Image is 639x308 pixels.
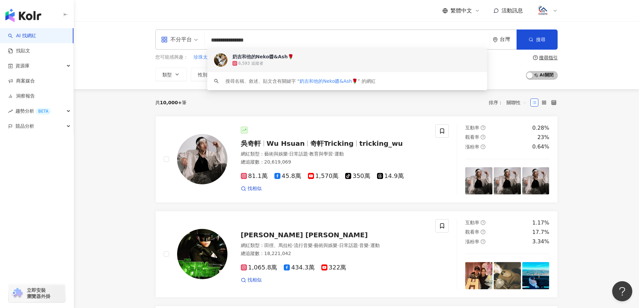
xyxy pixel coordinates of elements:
span: · [369,243,370,248]
span: 81.1萬 [241,173,268,180]
span: 350萬 [345,173,370,180]
span: · [308,151,309,157]
span: question-circle [481,230,485,234]
span: 14.9萬 [377,173,404,180]
img: post-image [465,167,492,194]
span: 互動率 [465,220,479,225]
a: searchAI 找網紅 [8,33,36,39]
span: 田徑、馬拉松 [264,243,292,248]
span: environment [493,37,498,42]
img: post-image [494,167,521,194]
a: 找貼文 [8,48,30,54]
div: 網紅類型 ： [241,151,428,158]
span: 奶吉和他的Neko醬&Ash🌹 [300,78,358,84]
span: 觀看率 [465,229,479,235]
span: rise [8,109,13,114]
span: 434.3萬 [284,264,315,271]
img: KOL Avatar [177,134,227,184]
span: 奇軒Tricking [310,139,354,147]
span: question-circle [533,55,538,60]
span: · [333,151,334,157]
span: search [214,79,219,83]
span: · [358,243,359,248]
img: KOL Avatar [177,229,227,279]
div: 共 筆 [155,100,187,105]
span: 觀看率 [465,134,479,140]
span: 音樂 [359,243,369,248]
div: 0.64% [532,143,549,150]
span: 教育與學習 [309,151,333,157]
a: 找相似 [241,277,262,284]
a: KOL Avatar[PERSON_NAME] [PERSON_NAME]網紅類型：田徑、馬拉松·流行音樂·藝術與娛樂·日常話題·音樂·運動總追蹤數：18,221,0421,065.8萬434.... [155,211,558,298]
div: 1.17% [532,219,549,227]
span: 活動訊息 [501,7,523,14]
span: 您可能感興趣： [155,54,188,61]
button: 性別 [191,68,222,81]
img: post-image [494,262,521,289]
img: post-image [522,262,549,289]
span: 日常話題 [289,151,308,157]
span: 互動率 [465,125,479,130]
div: 排序： [489,97,530,108]
div: 0.28% [532,124,549,132]
span: 找相似 [248,277,262,284]
span: question-circle [481,125,485,130]
span: 性別 [198,72,207,77]
span: 1,570萬 [308,173,339,180]
span: question-circle [481,239,485,244]
a: KOL Avatar吳奇軒Wu Hsuan奇軒Trickingtricking_wu網紅類型：藝術與娛樂·日常話題·教育與學習·運動總追蹤數：20,619,06981.1萬45.8萬1,570萬... [155,116,558,203]
span: 漲粉率 [465,239,479,244]
img: logo [5,9,41,22]
span: 322萬 [321,264,346,271]
a: 找相似 [241,185,262,192]
span: 吳奇軒 [241,139,261,147]
span: 藝術與娛樂 [314,243,337,248]
span: appstore [161,36,168,43]
span: question-circle [481,135,485,139]
div: 不分平台 [161,34,192,45]
span: Wu Hsuan [267,139,305,147]
div: BETA [36,108,51,115]
span: 1,065.8萬 [241,264,277,271]
a: chrome extension立即安裝 瀏覽器外掛 [9,284,65,302]
span: 立即安裝 瀏覽器外掛 [27,287,50,299]
span: 繁體中文 [450,7,472,14]
img: post-image [465,262,492,289]
span: 資源庫 [15,58,30,73]
img: chrome extension [11,288,24,299]
a: 洞察報告 [8,93,35,100]
span: · [337,243,339,248]
div: 網紅類型 ： [241,242,428,249]
span: 找相似 [248,185,262,192]
button: 珍珠太厚生乳奶茶 [193,54,231,61]
span: · [313,243,314,248]
span: 運動 [334,151,344,157]
div: 3.34% [532,238,549,245]
span: 類型 [162,72,172,77]
span: [PERSON_NAME] [PERSON_NAME] [241,231,368,239]
span: 藝術與娛樂 [264,151,288,157]
span: 10,000+ [160,100,182,105]
div: 總追蹤數 ： 18,221,042 [241,250,428,257]
span: question-circle [481,144,485,149]
div: 6,593 追蹤者 [238,61,263,66]
span: tricking_wu [359,139,403,147]
span: 關聯性 [507,97,527,108]
a: 商案媒合 [8,78,35,84]
span: 流行音樂 [294,243,313,248]
div: 台灣 [500,37,517,42]
span: question-circle [481,220,485,225]
span: 競品分析 [15,119,34,134]
img: KOL Avatar [214,53,227,67]
div: 17.7% [532,229,549,236]
button: 類型 [155,68,187,81]
button: 搜尋 [517,29,557,50]
span: 日常話題 [339,243,358,248]
div: 奶吉和他的Neko醬&Ash🌹 [232,53,294,60]
div: 搜尋指引 [539,55,558,60]
span: 搜尋 [536,37,545,42]
div: 23% [537,134,549,141]
span: 45.8萬 [274,173,301,180]
span: · [292,243,294,248]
